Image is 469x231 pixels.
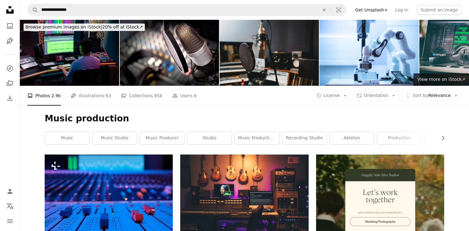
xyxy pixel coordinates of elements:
[4,92,16,104] a: Download History
[4,62,16,75] a: Explore
[20,20,149,35] a: Browse premium images on iStock|20% off at iStock↗
[353,91,399,101] button: Orientation
[194,92,197,99] span: 6
[417,77,465,82] span: View more on iStock ↗
[154,92,162,99] span: 85k
[140,132,184,144] a: music producer
[25,24,143,29] span: 20% off at iStock ↗
[391,5,412,15] a: Log in
[313,91,351,101] button: License
[4,185,16,198] a: Log in / Sign up
[20,20,119,86] img: Man working in professional music studio
[413,93,451,99] span: Relevance
[351,5,391,15] a: Get Unsplash+
[235,132,279,144] a: music production studio
[330,132,374,144] a: ableton
[25,24,102,29] span: Browse premium images on iStock |
[71,86,111,106] a: Illustrations 63
[187,132,232,144] a: studio
[4,20,16,32] a: Photos
[413,93,428,98] span: Sort by
[402,91,462,101] button: Sort byRelevance
[106,92,111,99] span: 63
[425,132,469,144] a: electronic
[317,4,331,16] button: Clear
[364,93,388,98] span: Orientation
[27,4,346,16] form: Find visuals sitewide
[45,113,444,124] h1: Music production
[121,86,162,106] a: Collections 85k
[324,93,340,98] span: License
[437,132,444,144] button: scroll list to the right
[220,20,319,86] img: Recording equipment in a professional recording studio
[331,4,346,16] button: Visual search
[172,86,197,106] a: Users 6
[413,73,469,86] a: View more on iStock↗
[45,194,173,200] a: Close-up shot of mixing console buttons and sliders in blue neon light in modern recording studio
[4,77,16,89] a: Collections
[417,5,462,15] button: Submit an image
[180,194,308,200] a: person playing brown and white acoustic guitars
[4,35,16,47] a: Illustrations
[282,132,327,144] a: recording studio
[120,20,219,86] img: Recording equipment in studio
[4,215,16,227] button: Menu
[92,132,137,144] a: music studio
[377,132,422,144] a: production
[45,132,89,144] a: music
[4,200,16,212] button: Language
[28,4,38,16] button: Search Unsplash
[319,20,419,86] img: Robot arm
